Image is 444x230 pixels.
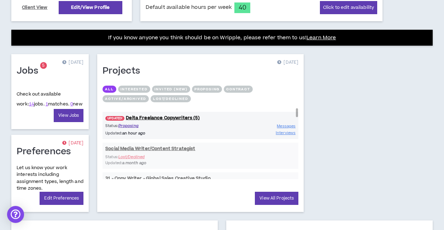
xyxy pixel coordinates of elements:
[103,65,145,77] h1: Projects
[192,86,222,93] button: Proposing
[42,63,45,69] span: 5
[118,123,139,128] span: Proposing
[54,109,83,122] a: View Jobs
[108,34,336,42] p: If you know anyone you think should be on Wripple, please refer them to us!
[103,86,116,93] button: All
[40,192,83,205] a: Edit Preferences
[276,130,296,136] span: Interviews
[62,59,83,66] p: [DATE]
[17,91,82,107] p: Check out available work:
[255,192,298,205] a: View All Projects
[105,123,200,129] p: Status:
[276,130,296,136] a: Interviews
[122,131,145,136] i: an hour ago
[7,206,24,223] div: Open Intercom Messenger
[40,62,47,69] sup: 5
[152,86,190,93] button: Invited (new)
[17,65,43,77] h1: Jobs
[146,4,232,11] span: Default available hours per week
[46,101,48,107] a: 1
[62,140,83,147] p: [DATE]
[118,86,150,93] button: Interested
[70,101,82,107] span: new
[21,1,49,14] a: Client View
[103,115,298,121] a: UPDATED!Delta Freelance Copywriters (5)
[277,123,296,130] a: Messages
[103,95,149,102] button: Active/Archived
[320,1,377,14] button: Click to edit availability
[277,59,298,66] p: [DATE]
[151,95,191,102] button: Lost/Declined
[306,34,336,41] a: Learn More
[46,101,69,107] span: matches.
[59,1,122,14] a: Edit/View Profile
[17,165,83,192] p: Let us know your work interests including assignment types, length and time zones.
[224,86,252,93] button: Contract
[70,101,73,107] a: 0
[29,101,45,107] span: jobs.
[29,101,34,107] a: 14
[17,146,76,157] h1: Preferences
[105,130,200,136] p: Updated:
[105,116,124,121] span: UPDATED!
